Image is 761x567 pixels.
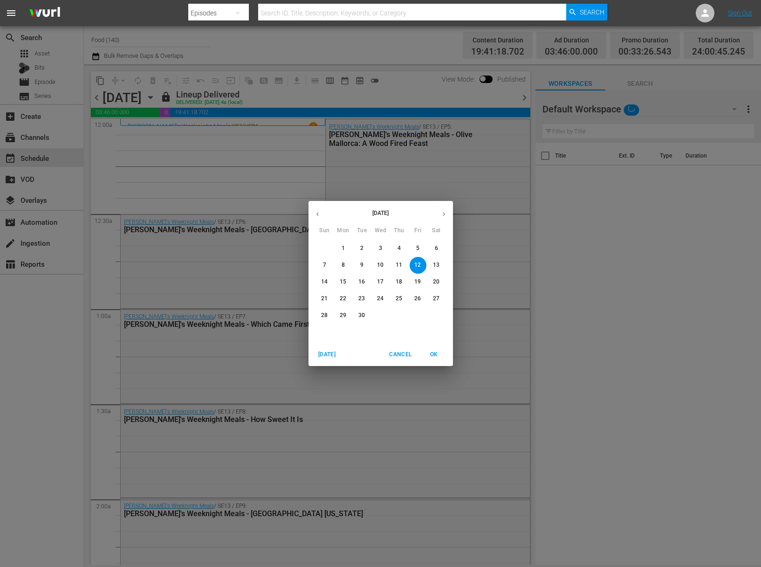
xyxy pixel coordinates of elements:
[423,350,446,360] span: OK
[416,244,419,252] p: 5
[419,347,449,362] button: OK
[372,257,389,274] button: 10
[428,240,445,257] button: 6
[372,290,389,307] button: 24
[428,274,445,290] button: 20
[398,244,401,252] p: 4
[391,290,408,307] button: 25
[414,261,421,269] p: 12
[354,257,370,274] button: 9
[372,226,389,235] span: Wed
[391,257,408,274] button: 11
[316,350,338,360] span: [DATE]
[410,274,426,290] button: 19
[323,261,326,269] p: 7
[410,290,426,307] button: 26
[372,274,389,290] button: 17
[335,307,352,324] button: 29
[316,290,333,307] button: 21
[410,257,426,274] button: 12
[335,226,352,235] span: Mon
[391,274,408,290] button: 18
[6,7,17,19] span: menu
[312,347,342,362] button: [DATE]
[396,278,402,286] p: 18
[433,295,439,303] p: 27
[340,311,346,319] p: 29
[342,244,345,252] p: 1
[435,244,438,252] p: 6
[316,307,333,324] button: 28
[335,290,352,307] button: 22
[316,257,333,274] button: 7
[354,240,370,257] button: 2
[410,240,426,257] button: 5
[321,278,328,286] p: 14
[391,226,408,235] span: Thu
[372,240,389,257] button: 3
[340,278,346,286] p: 15
[335,274,352,290] button: 15
[327,209,435,217] p: [DATE]
[410,226,426,235] span: Fri
[433,278,439,286] p: 20
[321,311,328,319] p: 28
[22,2,67,24] img: ans4CAIJ8jUAAAAAAAAAAAAAAAAAAAAAAAAgQb4GAAAAAAAAAAAAAAAAAAAAAAAAJMjXAAAAAAAAAAAAAAAAAAAAAAAAgAT5G...
[728,9,752,17] a: Sign Out
[433,261,439,269] p: 13
[360,244,363,252] p: 2
[414,278,421,286] p: 19
[428,290,445,307] button: 27
[358,278,365,286] p: 16
[389,350,411,360] span: Cancel
[321,295,328,303] p: 21
[354,274,370,290] button: 16
[335,257,352,274] button: 8
[396,295,402,303] p: 25
[354,226,370,235] span: Tue
[354,290,370,307] button: 23
[358,311,365,319] p: 30
[377,261,384,269] p: 10
[342,261,345,269] p: 8
[580,4,604,21] span: Search
[428,257,445,274] button: 13
[428,226,445,235] span: Sat
[358,295,365,303] p: 23
[391,240,408,257] button: 4
[379,244,382,252] p: 3
[377,278,384,286] p: 17
[360,261,363,269] p: 9
[377,295,384,303] p: 24
[316,226,333,235] span: Sun
[385,347,415,362] button: Cancel
[354,307,370,324] button: 30
[396,261,402,269] p: 11
[316,274,333,290] button: 14
[340,295,346,303] p: 22
[335,240,352,257] button: 1
[414,295,421,303] p: 26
